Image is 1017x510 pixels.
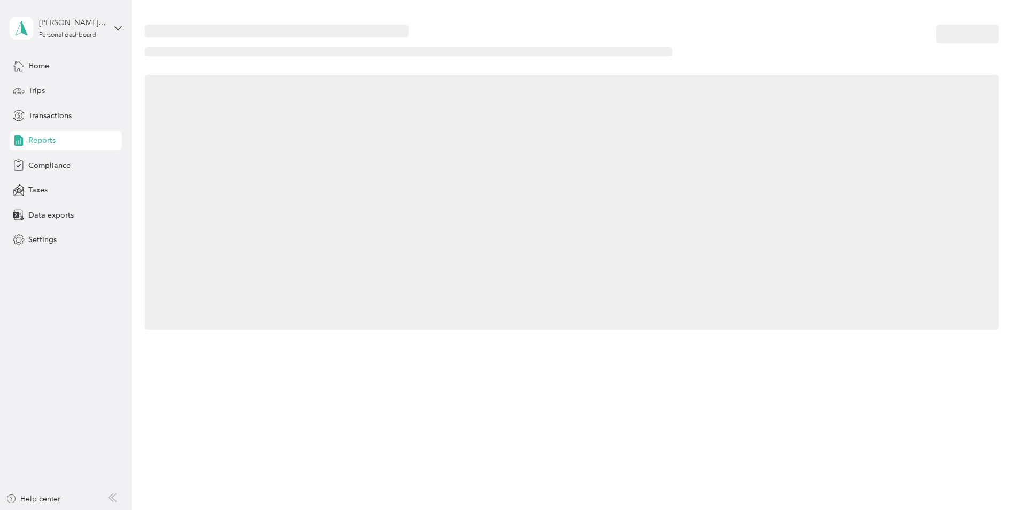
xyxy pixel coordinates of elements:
div: Personal dashboard [39,32,96,38]
span: Home [28,60,49,72]
span: Trips [28,85,45,96]
div: [PERSON_NAME] [PERSON_NAME] [39,17,106,28]
span: Transactions [28,110,72,121]
span: Settings [28,234,57,245]
span: Compliance [28,160,71,171]
iframe: Everlance-gr Chat Button Frame [957,450,1017,510]
span: Reports [28,135,56,146]
span: Data exports [28,210,74,221]
button: Help center [6,493,60,505]
span: Taxes [28,184,48,196]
